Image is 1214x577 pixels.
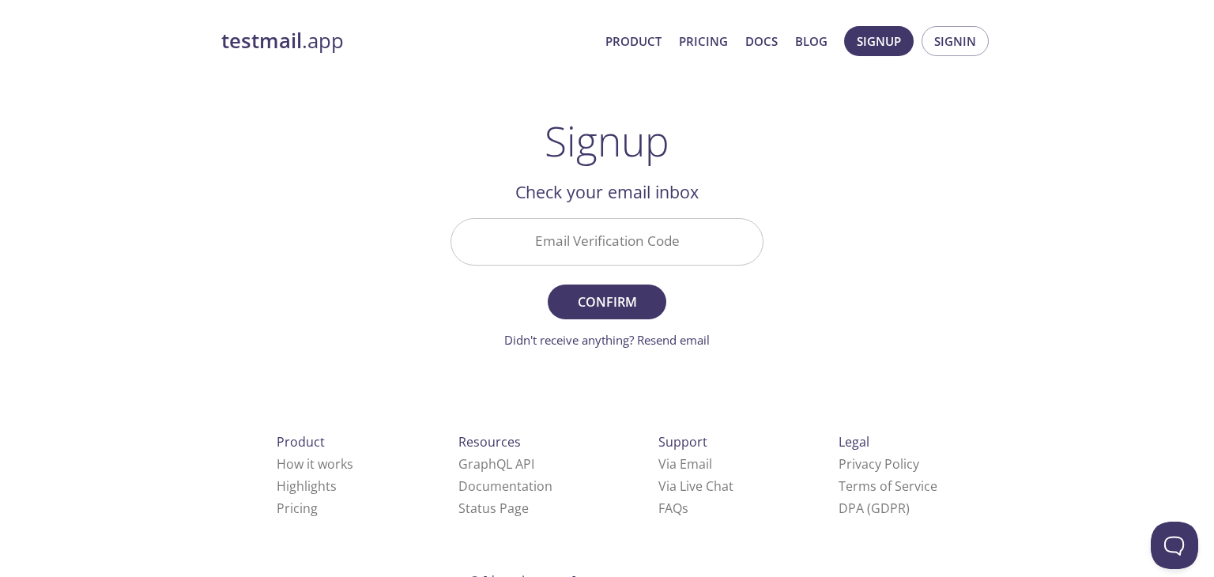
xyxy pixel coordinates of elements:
a: Status Page [458,500,529,517]
button: Signup [844,26,914,56]
h2: Check your email inbox [451,179,763,206]
span: s [682,500,688,517]
a: How it works [277,455,353,473]
a: FAQ [658,500,688,517]
button: Confirm [548,285,666,319]
a: DPA (GDPR) [839,500,910,517]
a: Highlights [277,477,337,495]
span: Signin [934,31,976,51]
iframe: Help Scout Beacon - Open [1151,522,1198,569]
strong: testmail [221,27,302,55]
a: Terms of Service [839,477,937,495]
span: Signup [857,31,901,51]
a: Pricing [679,31,728,51]
a: GraphQL API [458,455,534,473]
a: Blog [795,31,828,51]
span: Product [277,433,325,451]
a: Pricing [277,500,318,517]
a: Docs [745,31,778,51]
span: Legal [839,433,869,451]
a: Privacy Policy [839,455,919,473]
span: Support [658,433,707,451]
span: Resources [458,433,521,451]
button: Signin [922,26,989,56]
a: Documentation [458,477,552,495]
a: Product [605,31,662,51]
h1: Signup [545,117,669,164]
a: Didn't receive anything? Resend email [504,332,710,348]
a: Via Email [658,455,712,473]
a: Via Live Chat [658,477,733,495]
a: testmail.app [221,28,593,55]
span: Confirm [565,291,649,313]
